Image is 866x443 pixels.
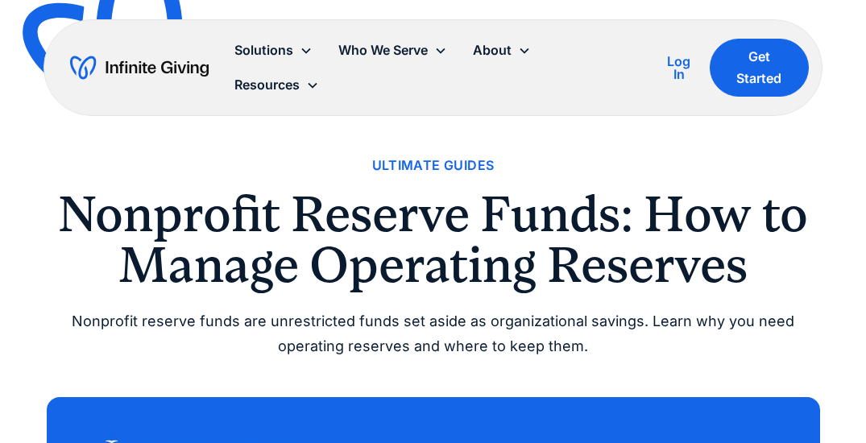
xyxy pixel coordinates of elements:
div: Who We Serve [338,39,428,61]
div: Who We Serve [325,33,460,68]
div: Solutions [222,33,325,68]
div: Nonprofit reserve funds are unrestricted funds set aside as organizational savings. Learn why you... [47,309,820,358]
div: Solutions [234,39,293,61]
a: Ultimate Guides [372,155,495,176]
a: Log In [661,52,697,84]
a: Get Started [710,39,810,97]
a: home [70,55,209,81]
div: Resources [234,74,300,96]
div: About [473,39,512,61]
div: Log In [661,55,697,81]
div: About [460,33,544,68]
h1: Nonprofit Reserve Funds: How to Manage Operating Reserves [47,189,820,290]
div: Resources [222,68,332,102]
